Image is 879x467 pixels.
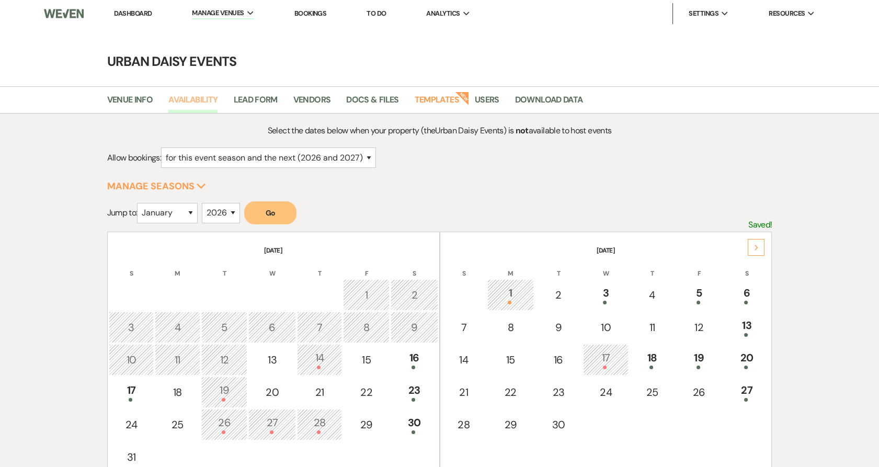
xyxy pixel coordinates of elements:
[207,320,242,335] div: 5
[161,417,195,432] div: 25
[294,9,327,18] a: Bookings
[516,125,529,136] strong: not
[114,9,152,18] a: Dashboard
[729,285,765,304] div: 6
[589,384,623,400] div: 24
[493,417,528,432] div: 29
[583,256,629,278] th: W
[168,93,218,113] a: Availability
[254,320,290,335] div: 6
[493,320,528,335] div: 8
[396,287,432,303] div: 2
[493,352,528,368] div: 15
[107,152,161,163] span: Allow bookings:
[535,256,582,278] th: T
[107,93,153,113] a: Venue Info
[487,256,534,278] th: M
[44,3,84,25] img: Weven Logo
[233,93,277,113] a: Lead Form
[349,384,384,400] div: 22
[441,256,487,278] th: S
[447,384,481,400] div: 21
[396,382,432,402] div: 23
[115,320,149,335] div: 3
[303,320,337,335] div: 7
[630,256,675,278] th: T
[681,384,716,400] div: 26
[729,350,765,369] div: 20
[107,181,206,191] button: Manage Seasons
[729,317,765,337] div: 13
[515,93,583,113] a: Download Data
[541,320,576,335] div: 9
[115,449,149,465] div: 31
[589,320,623,335] div: 10
[254,352,290,368] div: 13
[254,384,290,400] div: 20
[635,287,669,303] div: 4
[723,256,771,278] th: S
[415,93,459,113] a: Templates
[190,124,689,138] p: Select the dates below when your property (the Urban Daisy Events ) is available to host events
[161,384,195,400] div: 18
[676,256,722,278] th: F
[729,382,765,402] div: 27
[207,382,242,402] div: 19
[155,256,200,278] th: M
[109,233,438,255] th: [DATE]
[689,8,718,19] span: Settings
[748,218,772,232] p: Saved!
[293,93,331,113] a: Vendors
[455,90,470,105] strong: New
[349,287,384,303] div: 1
[63,52,816,71] h4: Urban Daisy Events
[447,320,481,335] div: 7
[475,93,499,113] a: Users
[244,201,296,224] button: Go
[681,285,716,304] div: 5
[303,415,337,434] div: 28
[115,417,149,432] div: 24
[447,417,481,432] div: 28
[589,350,623,369] div: 17
[161,352,195,368] div: 11
[343,256,390,278] th: F
[115,382,149,402] div: 17
[441,233,771,255] th: [DATE]
[541,417,576,432] div: 30
[349,417,384,432] div: 29
[396,350,432,369] div: 16
[303,384,337,400] div: 21
[541,384,576,400] div: 23
[635,350,669,369] div: 18
[349,352,384,368] div: 15
[161,320,195,335] div: 4
[447,352,481,368] div: 14
[109,256,154,278] th: S
[303,350,337,369] div: 14
[589,285,623,304] div: 3
[493,285,528,304] div: 1
[769,8,805,19] span: Resources
[493,384,528,400] div: 22
[201,256,248,278] th: T
[254,415,290,434] div: 27
[192,8,244,18] span: Manage Venues
[635,320,669,335] div: 11
[107,207,138,218] span: Jump to:
[346,93,398,113] a: Docs & Files
[681,350,716,369] div: 19
[115,352,149,368] div: 10
[426,8,460,19] span: Analytics
[541,352,576,368] div: 16
[681,320,716,335] div: 12
[297,256,343,278] th: T
[207,352,242,368] div: 12
[349,320,384,335] div: 8
[541,287,576,303] div: 2
[367,9,386,18] a: To Do
[635,384,669,400] div: 25
[396,320,432,335] div: 9
[391,256,438,278] th: S
[396,415,432,434] div: 30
